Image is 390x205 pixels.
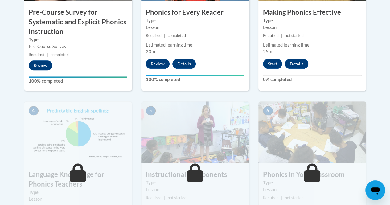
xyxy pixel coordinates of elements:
[172,59,196,69] button: Details
[263,179,362,186] label: Type
[146,179,244,186] label: Type
[29,52,44,57] span: Required
[146,49,155,54] span: 20m
[146,42,244,48] div: Estimated learning time:
[24,8,132,36] h3: Pre-Course Survey for Systematic and Explicit Phonics Instruction
[168,195,187,200] span: not started
[263,33,279,38] span: Required
[146,106,156,115] span: 5
[141,8,249,17] h3: Phonics for Every Reader
[263,195,279,200] span: Required
[263,76,362,83] label: 0% completed
[164,195,165,200] span: |
[29,78,127,84] label: 100% completed
[258,8,366,17] h3: Making Phonics Effective
[263,59,282,69] button: Start
[24,101,132,163] img: Course Image
[146,33,162,38] span: Required
[263,106,273,115] span: 6
[285,195,304,200] span: not started
[29,196,127,203] div: Lesson
[258,170,366,179] h3: Phonics in Your Classroom
[263,186,362,193] div: Lesson
[29,76,127,78] div: Your progress
[365,180,385,200] iframe: Button to launch messaging window
[281,33,282,38] span: |
[47,52,48,57] span: |
[263,49,272,54] span: 25m
[146,186,244,193] div: Lesson
[141,170,249,179] h3: Instructional Components
[263,24,362,31] div: Lesson
[29,43,127,50] div: Pre-Course Survey
[263,17,362,24] label: Type
[164,33,165,38] span: |
[168,33,186,38] span: completed
[285,59,308,69] button: Details
[29,60,52,70] button: Review
[29,189,127,196] label: Type
[29,106,39,115] span: 4
[281,195,282,200] span: |
[146,59,170,69] button: Review
[141,101,249,163] img: Course Image
[51,52,69,57] span: completed
[146,195,162,200] span: Required
[285,33,304,38] span: not started
[29,36,127,43] label: Type
[24,170,132,189] h3: Language Knowledge for Phonics Teachers
[146,24,244,31] div: Lesson
[258,101,366,163] img: Course Image
[263,42,362,48] div: Estimated learning time:
[146,75,244,76] div: Your progress
[146,17,244,24] label: Type
[146,76,244,83] label: 100% completed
